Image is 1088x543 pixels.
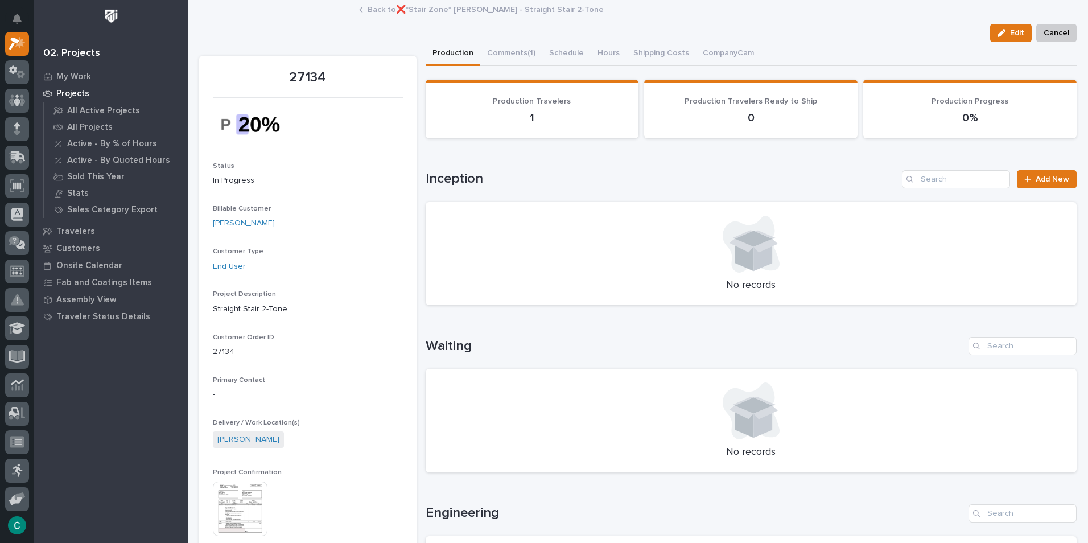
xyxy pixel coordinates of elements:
[542,42,591,66] button: Schedule
[34,240,188,257] a: Customers
[56,295,116,305] p: Assembly View
[44,152,188,168] a: Active - By Quoted Hours
[67,188,89,199] p: Stats
[902,170,1010,188] input: Search
[1017,170,1077,188] a: Add New
[493,97,571,105] span: Production Travelers
[217,434,279,446] a: [PERSON_NAME]
[213,163,234,170] span: Status
[56,244,100,254] p: Customers
[368,2,604,15] a: Back to❌*Stair Zone* [PERSON_NAME] - Straight Stair 2-Tone
[591,42,627,66] button: Hours
[213,69,403,86] p: 27134
[56,72,91,82] p: My Work
[685,97,817,105] span: Production Travelers Ready to Ship
[44,168,188,184] a: Sold This Year
[213,205,271,212] span: Billable Customer
[696,42,761,66] button: CompanyCam
[213,175,403,187] p: In Progress
[56,312,150,322] p: Traveler Status Details
[67,106,140,116] p: All Active Projects
[969,504,1077,523] input: Search
[658,111,844,125] p: 0
[56,89,89,99] p: Projects
[480,42,542,66] button: Comments (1)
[34,85,188,102] a: Projects
[627,42,696,66] button: Shipping Costs
[44,201,188,217] a: Sales Category Export
[213,469,282,476] span: Project Confirmation
[34,308,188,325] a: Traveler Status Details
[67,139,157,149] p: Active - By % of Hours
[34,291,188,308] a: Assembly View
[1044,26,1069,40] span: Cancel
[426,42,480,66] button: Production
[1036,24,1077,42] button: Cancel
[44,119,188,135] a: All Projects
[56,261,122,271] p: Onsite Calendar
[213,105,298,144] img: l5YvNnHEGlZgb8DQT6C5XvNAaB86pUWGX6GM3-cJK7o
[213,334,274,341] span: Customer Order ID
[213,419,300,426] span: Delivery / Work Location(s)
[213,389,403,401] p: -
[67,205,158,215] p: Sales Category Export
[56,227,95,237] p: Travelers
[990,24,1032,42] button: Edit
[426,505,965,521] h1: Engineering
[43,47,100,60] div: 02. Projects
[213,217,275,229] a: [PERSON_NAME]
[932,97,1008,105] span: Production Progress
[34,274,188,291] a: Fab and Coatings Items
[426,338,965,355] h1: Waiting
[439,446,1064,459] p: No records
[213,291,276,298] span: Project Description
[426,171,897,187] h1: Inception
[34,223,188,240] a: Travelers
[44,102,188,118] a: All Active Projects
[101,6,122,27] img: Workspace Logo
[1010,28,1024,38] span: Edit
[67,155,170,166] p: Active - By Quoted Hours
[34,257,188,274] a: Onsite Calendar
[44,185,188,201] a: Stats
[1036,175,1069,183] span: Add New
[969,337,1077,355] input: Search
[213,303,403,315] p: Straight Stair 2-Tone
[44,135,188,151] a: Active - By % of Hours
[34,68,188,85] a: My Work
[67,172,125,182] p: Sold This Year
[5,513,29,537] button: users-avatar
[439,111,625,125] p: 1
[213,261,246,273] a: End User
[67,122,113,133] p: All Projects
[56,278,152,288] p: Fab and Coatings Items
[213,377,265,384] span: Primary Contact
[213,248,263,255] span: Customer Type
[877,111,1063,125] p: 0%
[14,14,29,32] div: Notifications
[213,346,403,358] p: 27134
[439,279,1064,292] p: No records
[5,7,29,31] button: Notifications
